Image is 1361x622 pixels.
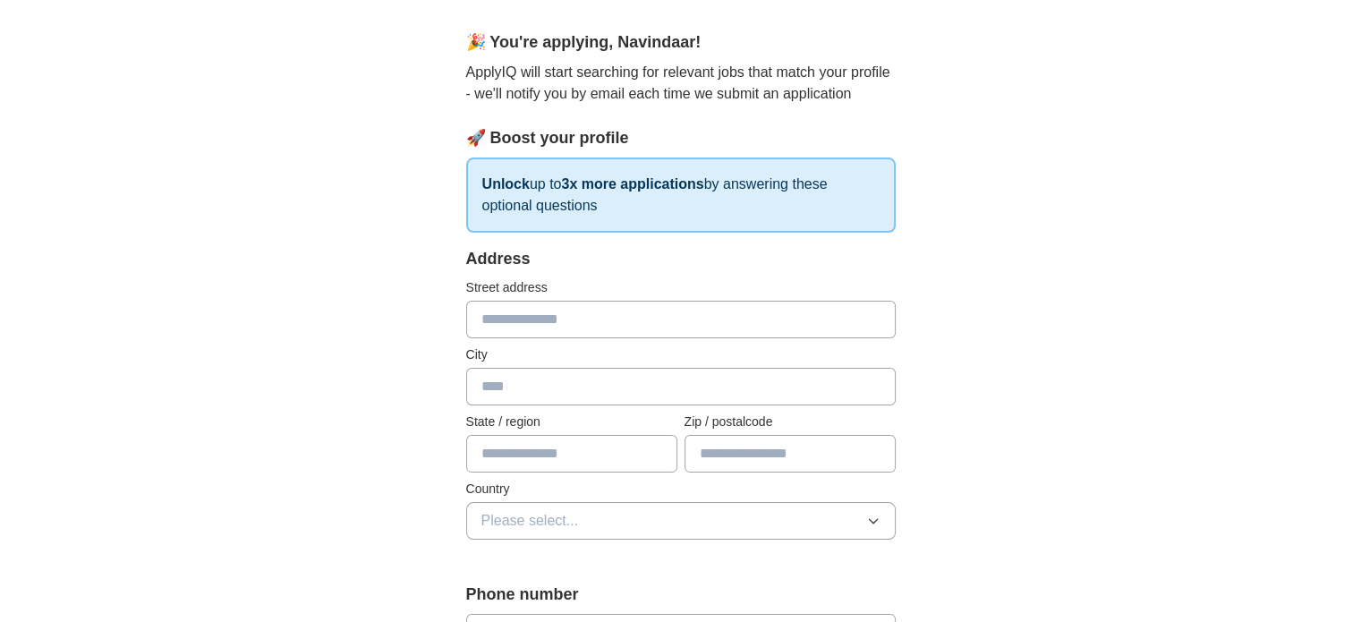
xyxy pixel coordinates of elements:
[685,413,896,431] label: Zip / postalcode
[466,158,896,233] p: up to by answering these optional questions
[466,30,896,55] div: 🎉 You're applying , Navindaar !
[481,510,579,532] span: Please select...
[466,278,896,297] label: Street address
[466,62,896,105] p: ApplyIQ will start searching for relevant jobs that match your profile - we'll notify you by emai...
[466,480,896,498] label: Country
[561,176,703,192] strong: 3x more applications
[466,345,896,364] label: City
[466,413,677,431] label: State / region
[466,247,896,271] div: Address
[466,126,896,150] div: 🚀 Boost your profile
[482,176,530,192] strong: Unlock
[466,583,896,607] label: Phone number
[466,502,896,540] button: Please select...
